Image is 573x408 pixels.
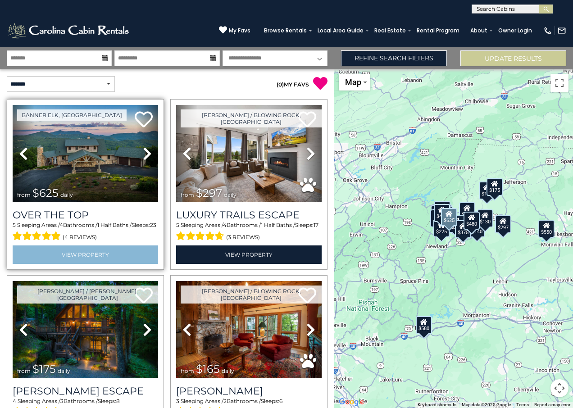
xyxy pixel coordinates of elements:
a: [PERSON_NAME] Escape [13,385,158,397]
div: Sleeping Areas / Bathrooms / Sleeps: [13,221,158,243]
img: mail-regular-white.png [557,26,566,35]
img: White-1-2.png [7,22,132,40]
a: Real Estate [370,24,410,37]
span: Map [345,77,361,87]
a: Rental Program [412,24,464,37]
a: [PERSON_NAME] / [PERSON_NAME], [GEOGRAPHIC_DATA] [17,286,158,304]
span: 17 [314,222,318,228]
span: (3 reviews) [226,231,260,243]
a: Owner Login [494,24,537,37]
a: Over The Top [13,209,158,221]
div: $175 [487,178,503,196]
button: Toggle fullscreen view [550,74,568,92]
img: thumbnail_163277858.jpeg [176,281,322,378]
span: Map data ©2025 Google [462,402,511,407]
span: daily [222,367,234,374]
div: $480 [464,212,480,230]
span: daily [58,367,70,374]
a: [PERSON_NAME] / Blowing Rock, [GEOGRAPHIC_DATA] [181,286,322,304]
a: Report a map error [534,402,570,407]
div: $125 [434,201,450,219]
a: About [466,24,492,37]
div: $230 [430,209,446,227]
span: 3 [60,398,64,404]
span: 2 [223,398,227,404]
span: $297 [196,186,222,199]
div: $349 [459,202,475,220]
h3: Todd Escape [13,385,158,397]
a: View Property [13,245,158,264]
div: $297 [495,215,511,233]
div: $225 [433,219,450,237]
img: Google [337,396,366,408]
a: [PERSON_NAME] [176,385,322,397]
div: $375 [455,220,471,238]
a: Banner Elk, [GEOGRAPHIC_DATA] [17,109,127,121]
span: (4 reviews) [63,231,97,243]
span: 4 [59,222,63,228]
div: $625 [441,208,457,226]
span: 8 [116,398,120,404]
a: Open this area in Google Maps (opens a new window) [337,396,366,408]
span: 1 Half Baths / [261,222,295,228]
a: My Favs [219,26,250,35]
a: Local Area Guide [313,24,368,37]
img: thumbnail_168627805.jpeg [13,281,158,378]
a: Luxury Trails Escape [176,209,322,221]
a: [PERSON_NAME] / Blowing Rock, [GEOGRAPHIC_DATA] [181,109,322,127]
span: 5 [176,222,179,228]
span: from [17,191,31,198]
div: $580 [416,316,432,334]
span: 5 [13,222,16,228]
div: Sleeping Areas / Bathrooms / Sleeps: [176,221,322,243]
span: ( ) [277,81,284,88]
a: Terms (opens in new tab) [516,402,529,407]
div: $425 [434,204,450,222]
button: Update Results [460,50,566,66]
span: 0 [278,81,282,88]
span: $625 [32,186,59,199]
div: $550 [538,220,555,238]
span: from [181,367,194,374]
span: 23 [150,222,156,228]
a: View Property [176,245,322,264]
span: daily [60,191,73,198]
div: $175 [479,181,495,199]
img: thumbnail_168695581.jpeg [176,105,322,202]
span: 3 [176,398,179,404]
span: 6 [279,398,282,404]
img: phone-regular-white.png [543,26,552,35]
button: Change map style [339,74,370,91]
a: Refine Search Filters [341,50,447,66]
img: thumbnail_167153549.jpeg [13,105,158,202]
span: daily [224,191,236,198]
span: My Favs [229,27,250,35]
span: from [181,191,194,198]
div: $130 [477,209,493,227]
span: $175 [32,363,56,376]
span: from [17,367,31,374]
button: Map camera controls [550,379,568,397]
a: (0)MY FAVS [277,81,309,88]
span: 4 [13,398,16,404]
span: 1 Half Baths / [97,222,132,228]
button: Keyboard shortcuts [418,402,456,408]
a: Add to favorites [135,110,153,130]
span: $165 [196,363,220,376]
h3: Azalea Hill [176,385,322,397]
a: Browse Rentals [259,24,311,37]
span: 4 [223,222,227,228]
